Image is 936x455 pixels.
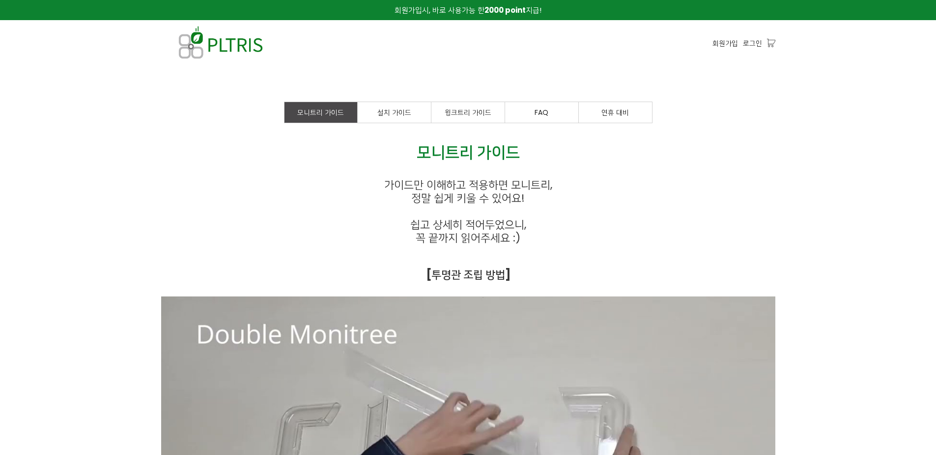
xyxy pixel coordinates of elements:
span: 가이드만 이해하고 적용하면 모니트리, [384,177,552,192]
a: 회원가입 [712,38,738,49]
a: 윙크트리 가이드 [431,102,505,123]
span: 정말 쉽게 키울 수 있어요! [411,190,525,206]
a: FAQ [505,102,578,123]
span: 꼭 끝까지 읽어주세요 :) [416,230,520,245]
span: 모니트리 가이드 [417,141,520,163]
span: 쉽고 상세히 적어두었으니, [410,217,526,232]
span: 윙크트리 가이드 [445,107,491,117]
strong: 2000 point [484,5,526,15]
a: 연휴 대비 [579,102,652,123]
span: 연휴 대비 [601,107,629,117]
a: 모니트리 가이드 [284,102,357,123]
a: 로그인 [743,38,762,49]
span: 회원가입시, 바로 사용가능 한 지급! [395,5,541,15]
span: 설치 가이드 [377,107,411,117]
strong: [투명관 조립 방법] [426,267,511,282]
span: 모니트리 가이드 [297,107,344,117]
a: 설치 가이드 [358,102,431,123]
span: FAQ [535,107,548,117]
